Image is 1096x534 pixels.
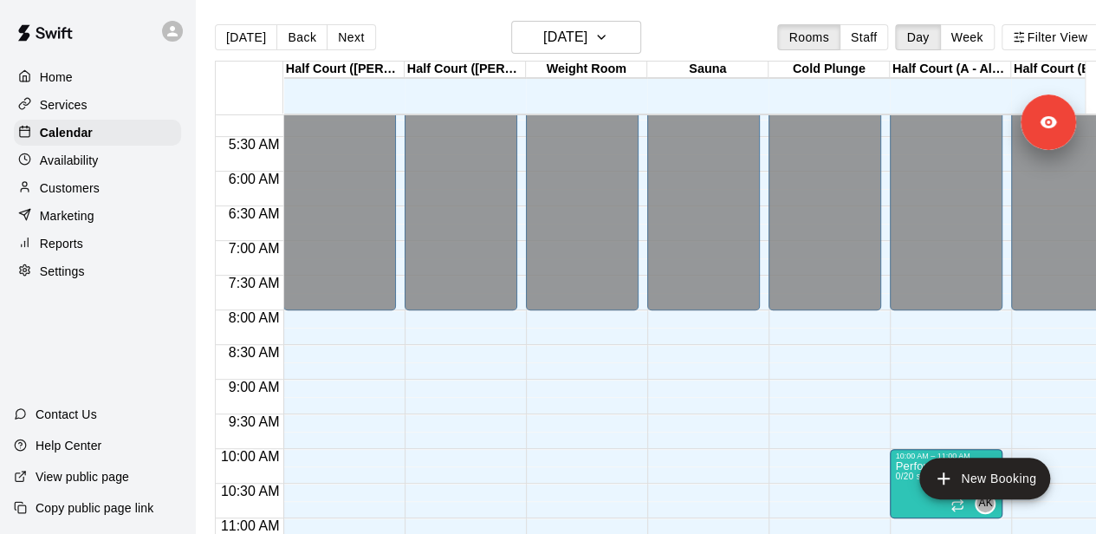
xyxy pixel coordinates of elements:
[40,68,73,86] p: Home
[40,96,88,114] p: Services
[14,64,181,90] a: Home
[224,172,284,186] span: 6:00 AM
[895,452,997,460] div: 10:00 AM – 11:00 AM
[777,24,840,50] button: Rooms
[14,175,181,201] a: Customers
[36,406,97,423] p: Contact Us
[647,62,768,78] div: Sauna
[217,484,284,498] span: 10:30 AM
[895,472,937,481] span: 0/20 spots filled
[224,310,284,325] span: 8:00 AM
[975,493,995,514] div: Ak Kurji
[40,152,99,169] p: Availability
[940,24,995,50] button: Week
[36,437,101,454] p: Help Center
[36,499,153,517] p: Copy public page link
[895,24,940,50] button: Day
[14,120,181,146] a: Calendar
[224,414,284,429] span: 9:30 AM
[276,24,328,50] button: Back
[224,206,284,221] span: 6:30 AM
[14,231,181,257] a: Reports
[224,276,284,290] span: 7:30 AM
[950,498,964,512] span: Recurring event
[283,62,405,78] div: Half Court ([PERSON_NAME])
[215,24,277,50] button: [DATE]
[526,62,647,78] div: Weight Room
[40,235,83,252] p: Reports
[511,21,641,54] button: [DATE]
[217,449,284,464] span: 10:00 AM
[224,345,284,360] span: 8:30 AM
[14,203,181,229] a: Marketing
[405,62,526,78] div: Half Court ([PERSON_NAME])
[327,24,375,50] button: Next
[919,458,1050,499] button: add
[40,207,94,225] p: Marketing
[224,380,284,394] span: 9:00 AM
[890,449,1002,518] div: 10:00 AM – 11:00 AM: Performance Trainig
[14,258,181,284] a: Settings
[217,518,284,533] span: 11:00 AM
[768,62,890,78] div: Cold Plunge
[40,124,93,141] p: Calendar
[14,147,181,173] a: Availability
[14,92,181,118] a: Services
[224,241,284,256] span: 7:00 AM
[982,493,995,514] span: Ak Kurji
[890,62,1011,78] div: Half Court (A - Alpine Rd)
[224,137,284,152] span: 5:30 AM
[40,263,85,280] p: Settings
[36,468,129,485] p: View public page
[978,495,993,512] span: AK
[543,25,587,49] h6: [DATE]
[40,179,100,197] p: Customers
[840,24,889,50] button: Staff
